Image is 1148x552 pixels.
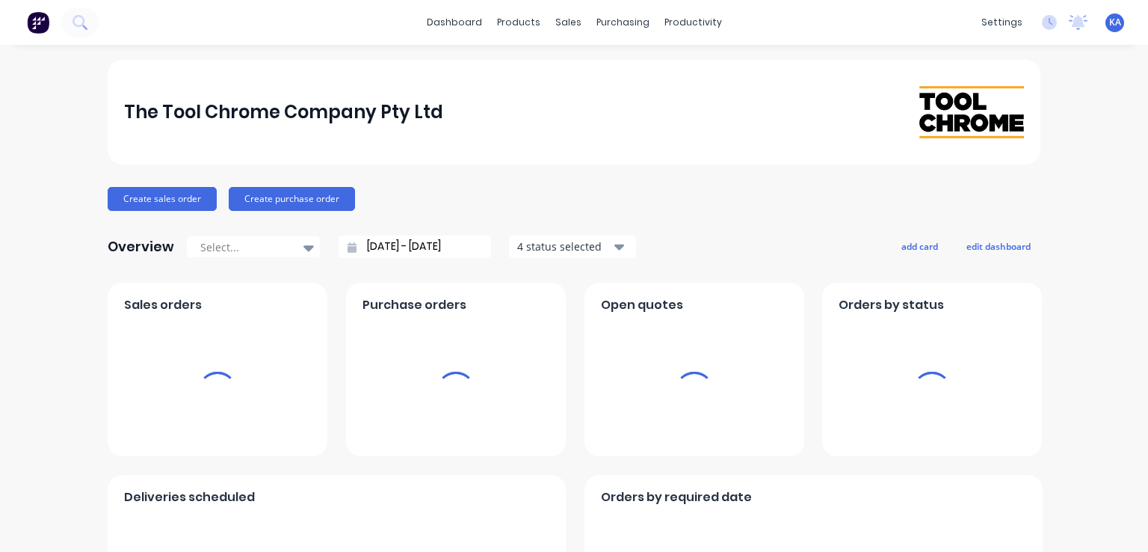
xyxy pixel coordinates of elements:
span: Open quotes [601,296,683,314]
span: Purchase orders [362,296,466,314]
button: Create purchase order [229,187,355,211]
div: productivity [657,11,729,34]
div: settings [974,11,1030,34]
span: KA [1109,16,1121,29]
div: Overview [108,232,174,262]
img: The Tool Chrome Company Pty Ltd [919,86,1024,138]
img: Factory [27,11,49,34]
span: Deliveries scheduled [124,488,255,506]
button: edit dashboard [957,236,1040,256]
div: purchasing [589,11,657,34]
button: add card [892,236,948,256]
span: Orders by status [839,296,944,314]
div: The Tool Chrome Company Pty Ltd [124,97,443,127]
div: 4 status selected [517,239,611,254]
span: Sales orders [124,296,202,314]
span: Orders by required date [601,488,752,506]
a: dashboard [419,11,490,34]
div: products [490,11,548,34]
button: 4 status selected [509,236,636,258]
div: sales [548,11,589,34]
button: Create sales order [108,187,217,211]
